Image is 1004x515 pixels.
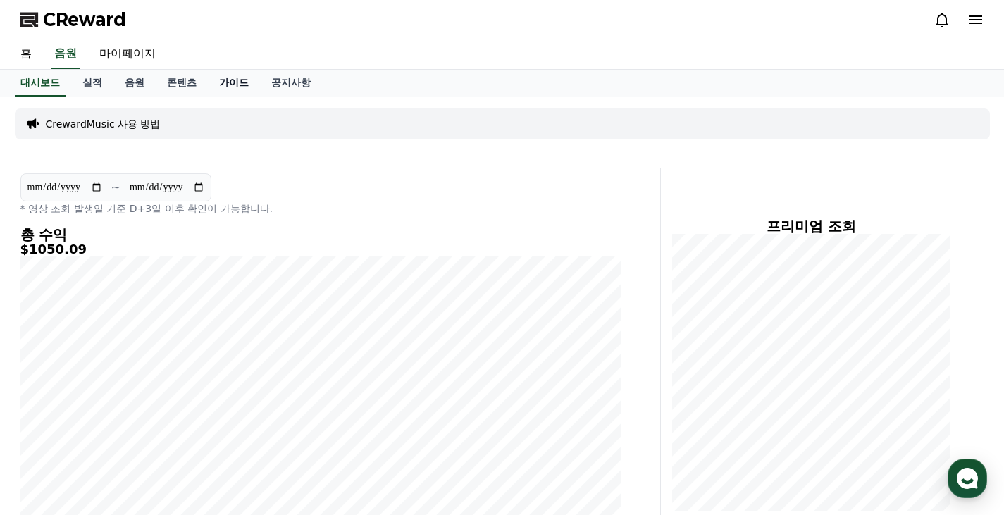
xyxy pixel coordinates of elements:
p: ~ [111,179,120,196]
h4: 프리미엄 조회 [672,218,950,234]
h4: 총 수익 [20,227,621,242]
a: 가이드 [208,70,260,97]
a: 마이페이지 [88,39,167,69]
a: 홈 [9,39,43,69]
h5: $1050.09 [20,242,621,256]
a: 공지사항 [260,70,322,97]
span: 설정 [218,419,235,430]
a: 대시보드 [15,70,66,97]
span: 홈 [44,419,53,430]
a: CrewardMusic 사용 방법 [46,117,161,131]
span: CReward [43,8,126,31]
a: 홈 [4,398,93,433]
a: 설정 [182,398,271,433]
a: 콘텐츠 [156,70,208,97]
a: 대화 [93,398,182,433]
p: * 영상 조회 발생일 기준 D+3일 이후 확인이 가능합니다. [20,201,621,216]
a: 실적 [71,70,113,97]
a: 음원 [51,39,80,69]
a: 음원 [113,70,156,97]
span: 대화 [129,420,146,431]
a: CReward [20,8,126,31]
